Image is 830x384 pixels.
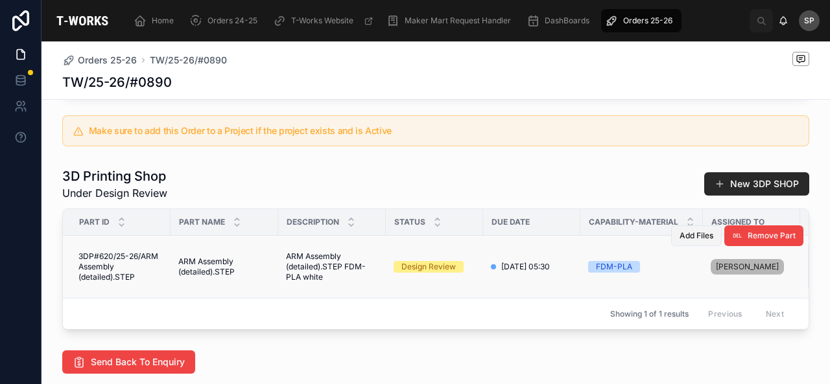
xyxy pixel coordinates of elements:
[610,309,689,319] span: Showing 1 of 1 results
[52,10,113,31] img: App logo
[492,217,530,227] span: Due Date
[150,54,227,67] a: TW/25-26/#0890
[286,251,378,282] span: ARM Assembly (detailed).STEP FDM-PLA white
[62,350,195,374] button: Send Back To Enquiry
[523,9,599,32] a: DashBoards
[704,172,809,196] button: New 3DP SHOP
[589,217,678,227] span: Capability-Material
[123,6,750,35] div: scrollable content
[680,231,713,241] span: Add Files
[383,9,520,32] a: Maker Mart Request Handler
[601,9,682,32] a: Orders 25-26
[178,256,270,277] span: ARM Assembly (detailed).STEP
[394,217,425,227] span: Status
[78,54,137,67] span: Orders 25-26
[671,225,722,246] button: Add Files
[78,251,163,282] span: 3DP#620/25-26/ARM Assembly (detailed).STEP
[401,261,456,273] div: Design Review
[62,185,167,201] span: Under Design Review
[269,9,380,32] a: T-Works Website
[62,73,172,91] h1: TW/25-26/#0890
[62,54,137,67] a: Orders 25-26
[207,16,257,26] span: Orders 24-25
[89,126,798,135] h5: Make sure to add this Order to a Project if the project exists and is Active
[804,16,814,26] span: sp
[623,16,672,26] span: Orders 25-26
[91,356,185,368] span: Send Back To Enquiry
[545,16,589,26] span: DashBoards
[724,225,803,246] button: Remove Part
[711,259,784,275] a: [PERSON_NAME]
[405,16,511,26] span: Maker Mart Request Handler
[287,217,339,227] span: Description
[130,9,183,32] a: Home
[152,16,174,26] span: Home
[79,217,110,227] span: Part ID
[596,261,632,273] div: FDM-PLA
[291,16,353,26] span: T-Works Website
[179,217,225,227] span: Part Name
[501,262,550,272] span: [DATE] 05:30
[185,9,267,32] a: Orders 24-25
[748,231,796,241] span: Remove Part
[716,262,779,272] span: [PERSON_NAME]
[62,167,167,185] h1: 3D Printing Shop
